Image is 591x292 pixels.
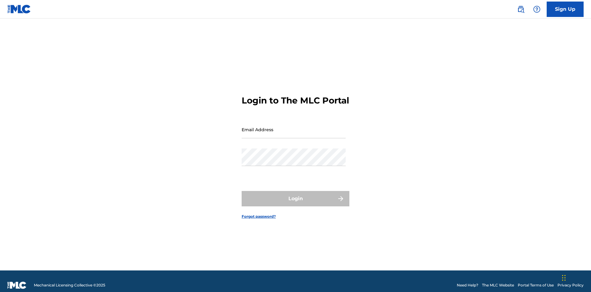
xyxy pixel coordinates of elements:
a: Forgot password? [242,214,276,219]
span: Mechanical Licensing Collective © 2025 [34,282,105,288]
div: Help [531,3,543,15]
div: Drag [562,269,566,287]
a: Public Search [515,3,527,15]
img: search [517,6,525,13]
h3: Login to The MLC Portal [242,95,349,106]
a: Sign Up [547,2,584,17]
a: The MLC Website [482,282,514,288]
img: MLC Logo [7,5,31,14]
a: Need Help? [457,282,478,288]
a: Privacy Policy [557,282,584,288]
img: logo [7,282,26,289]
a: Portal Terms of Use [518,282,554,288]
img: help [533,6,541,13]
iframe: Chat Widget [560,262,591,292]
